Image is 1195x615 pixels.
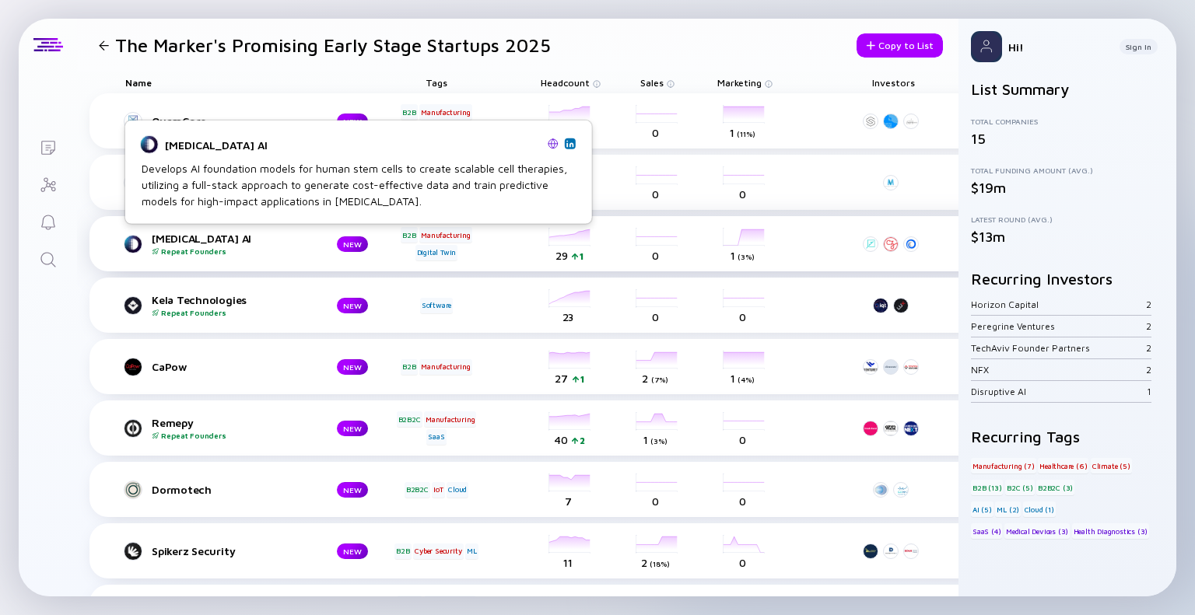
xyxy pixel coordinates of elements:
div: 15 [971,131,986,147]
div: IoT [432,482,444,498]
h2: Recurring Investors [971,270,1164,288]
div: QuamCore [152,114,312,128]
div: ML (2) [995,501,1021,517]
a: Kela TechnologiesRepeat FoundersNEW [125,293,393,317]
div: Peregrine Ventures [971,320,1146,332]
div: SaaS [426,429,446,445]
div: Name [113,72,393,93]
div: [MEDICAL_DATA] AI [165,138,541,151]
div: Cyber Security [413,543,463,559]
div: Develops AI foundation models for human stem cells to create scalable cell therapies, utilizing a... [142,160,576,209]
div: Manufacturing [424,411,476,427]
div: 2 [1146,320,1151,332]
div: Healthcare (6) [1038,458,1088,473]
div: B2B2C [405,482,430,498]
div: 2 [1146,364,1151,376]
div: Cloud (1) [1023,501,1056,517]
div: Latest Round (Avg.) [971,215,1164,224]
div: 2 [1146,342,1151,354]
div: Manufacturing [419,227,471,243]
span: Headcount [541,77,590,89]
h1: The Marker's Promising Early Stage Startups 2025 [115,34,551,56]
div: Manufacturing [419,359,471,375]
div: B2B2C (3) [1036,480,1074,495]
h2: List Summary [971,80,1164,98]
div: B2B [394,543,411,559]
div: Dormotech [152,483,312,496]
a: Spikerz SecurityNEW [125,542,393,561]
span: Marketing [717,77,762,89]
div: Manufacturing [419,104,471,120]
a: Investor Map [19,165,77,202]
div: Manufacturing (7) [971,458,1036,473]
div: Health Diagnostics (3) [1072,523,1150,539]
div: B2B (13) [971,480,1003,495]
div: ML [465,543,478,559]
div: B2B2C [397,411,422,427]
div: Disruptive AI [971,386,1147,397]
div: Total Funding Amount (Avg.) [971,166,1164,175]
div: NFX [971,364,1146,376]
div: Remepy [152,416,312,440]
a: QuamCoreNEW [125,112,393,131]
div: Hi! [1008,40,1107,54]
img: Profile Picture [971,31,1002,62]
div: B2B [401,227,417,243]
img: Somite AI Linkedin Page [566,139,574,147]
a: [MEDICAL_DATA] AIRepeat FoundersNEW [125,232,393,256]
div: Digital Twin [415,245,458,260]
div: Repeat Founders [152,246,312,256]
button: Sign In [1120,39,1158,54]
a: CaPowNEW [125,358,393,376]
div: Investors [858,72,928,93]
a: DormotechNEW [125,480,393,499]
div: TechAviv Founder Partners [971,342,1146,354]
div: AI (5) [971,501,993,517]
img: Somite AI Website [548,138,559,149]
div: B2B [401,104,417,120]
div: Software [420,298,453,313]
a: Reminders [19,202,77,239]
div: Horizon Capital [971,299,1146,310]
div: CaPow [152,360,312,373]
span: Sales [640,77,664,89]
div: Cloud [447,482,468,498]
div: Medical Devices (3) [1004,523,1070,539]
div: Manufacturing [424,596,476,611]
div: SaaS (4) [971,523,1002,539]
div: [MEDICAL_DATA] AI [152,232,312,256]
div: Spikerz Security [152,544,312,557]
div: 2 [1146,299,1151,310]
div: $13m [971,229,1164,245]
div: B2C (5) [1005,480,1035,495]
div: B2B2C [397,596,422,611]
a: Lists [19,128,77,165]
div: Repeat Founders [152,431,312,440]
div: B2B [401,359,417,375]
div: Climate (5) [1091,458,1132,473]
div: Tags [393,72,480,93]
div: Total Companies [971,117,1164,126]
div: 1 [1147,386,1151,397]
button: Copy to List [857,33,943,58]
div: Repeat Founders [152,308,312,317]
h2: Recurring Tags [971,428,1164,446]
a: Search [19,239,77,277]
div: $19m [971,180,1164,196]
div: Kela Technologies [152,293,312,317]
a: RemepyRepeat FoundersNEW [125,416,393,440]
